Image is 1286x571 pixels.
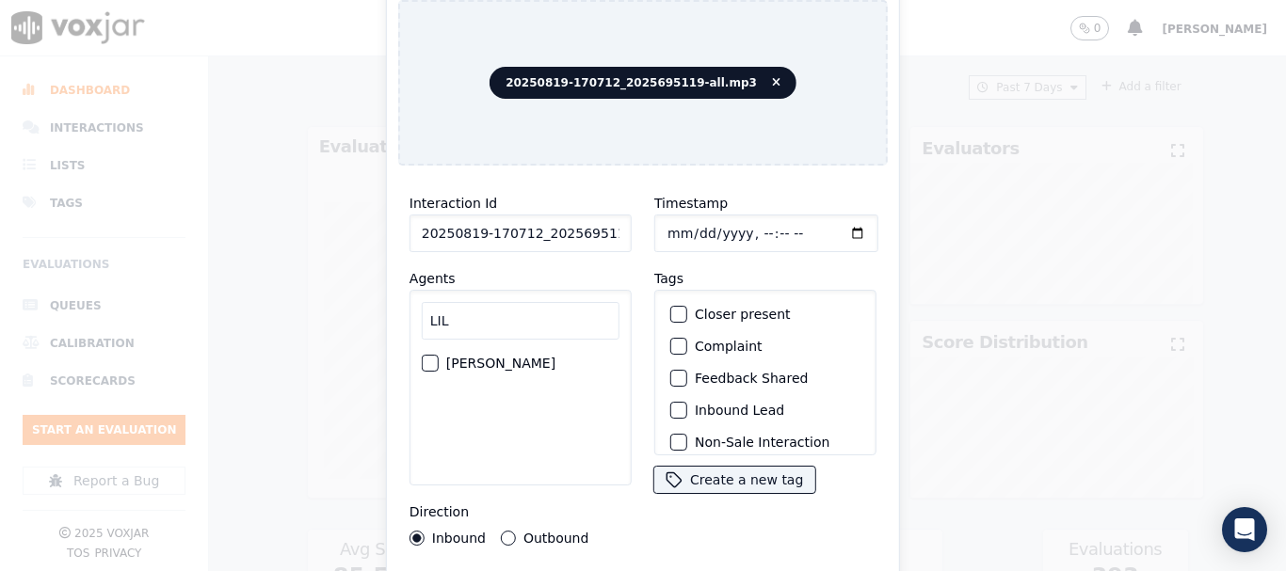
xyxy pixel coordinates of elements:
div: Open Intercom Messenger [1222,507,1267,552]
label: Closer present [695,308,791,321]
label: Agents [410,271,456,286]
button: Create a new tag [654,467,814,493]
label: Tags [654,271,683,286]
label: Feedback Shared [695,372,808,385]
label: Direction [410,504,469,519]
span: 20250819-170712_2025695119-all.mp3 [490,67,796,99]
label: Complaint [695,340,763,353]
input: Search Agents... [422,302,619,340]
label: Interaction Id [410,196,497,211]
label: Inbound Lead [695,404,784,417]
label: [PERSON_NAME] [446,357,555,370]
label: Outbound [523,531,588,545]
label: Inbound [432,531,486,545]
label: Non-Sale Interaction [695,436,829,449]
input: reference id, file name, etc [410,214,632,252]
label: Timestamp [654,196,728,211]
